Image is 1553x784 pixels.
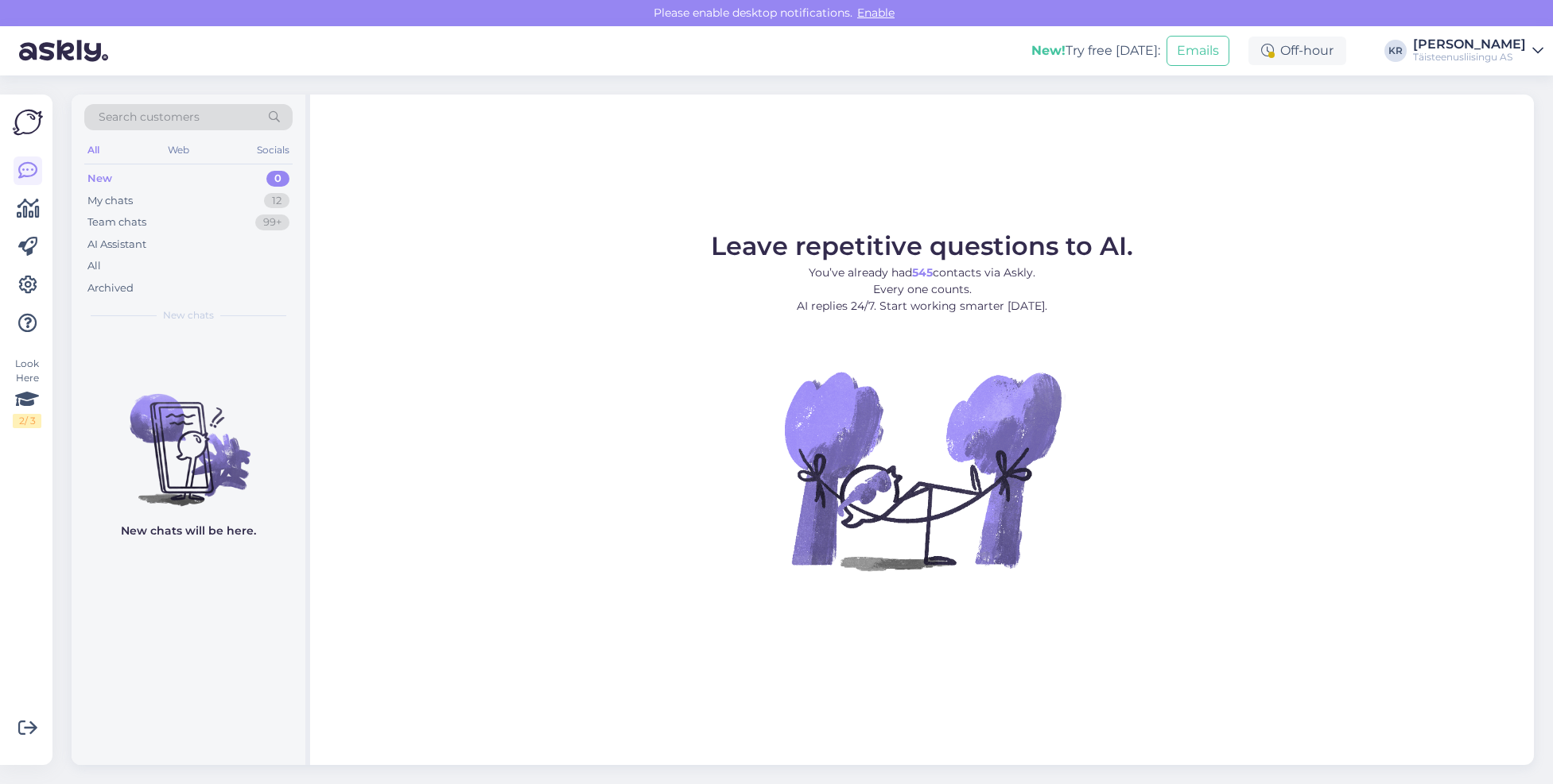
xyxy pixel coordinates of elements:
[87,214,146,230] div: Team chats
[99,109,200,126] span: Search customers
[87,280,134,296] div: Archived
[72,365,305,508] img: No chats
[87,258,101,274] div: All
[266,171,289,187] div: 0
[87,171,112,187] div: New
[163,308,214,322] span: New chats
[852,6,899,20] span: Enable
[711,265,1133,315] p: You’ve already had contacts via Askly. Every one counts. AI replies 24/7. Start working smarter [...
[1413,38,1526,51] div: [PERSON_NAME]
[711,230,1133,261] span: Leave repetitive questions to AI.
[1413,51,1526,64] div: Täisteenusliisingu AS
[13,357,41,428] div: Look Here
[1248,37,1346,65] div: Off-hour
[165,140,192,160] div: Web
[87,237,146,253] div: AI Assistant
[264,193,289,209] div: 12
[13,414,41,428] div: 2 / 3
[779,327,1066,613] img: No Chat active
[1031,41,1160,60] div: Try free [DATE]:
[1413,38,1543,64] a: [PERSON_NAME]Täisteenusliisingu AS
[87,193,133,209] div: My chats
[1167,36,1229,66] button: Emails
[1031,43,1066,58] b: New!
[121,523,256,539] p: New chats will be here.
[254,140,293,160] div: Socials
[912,265,933,280] b: 545
[84,140,103,160] div: All
[13,107,43,137] img: Askly Logo
[255,214,289,230] div: 99+
[1384,40,1407,62] div: KR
